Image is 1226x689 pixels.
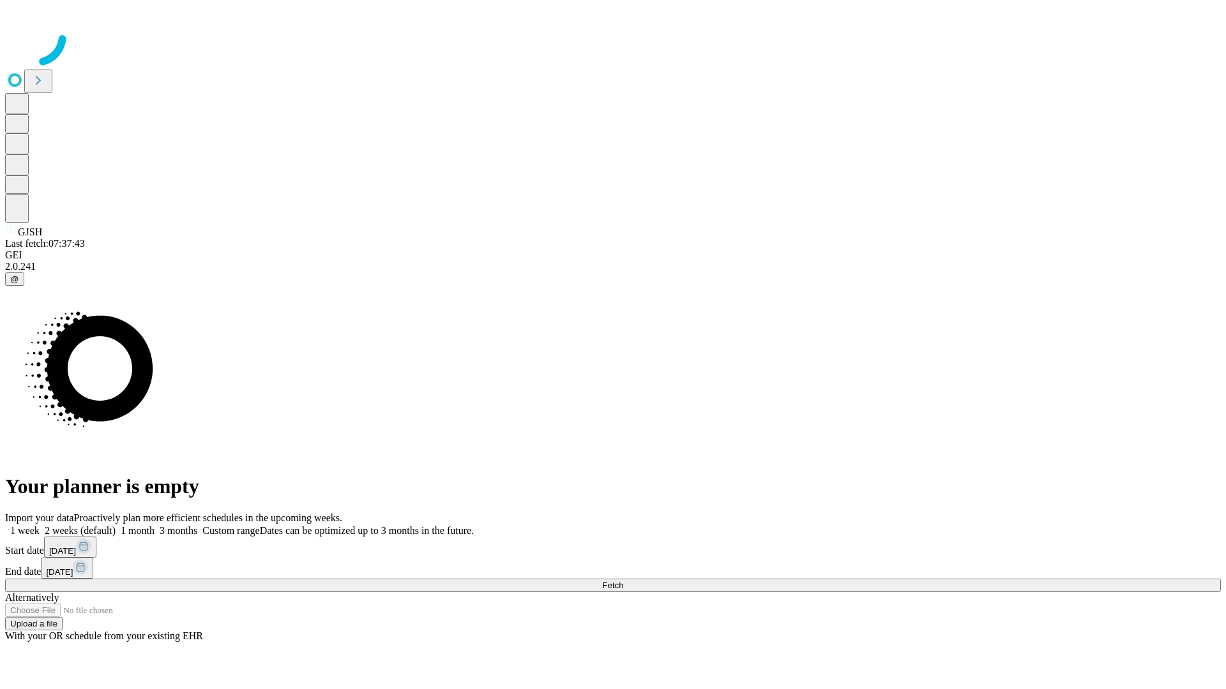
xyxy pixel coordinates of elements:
[160,525,197,536] span: 3 months
[45,525,116,536] span: 2 weeks (default)
[74,512,342,523] span: Proactively plan more efficient schedules in the upcoming weeks.
[121,525,155,536] span: 1 month
[602,581,623,590] span: Fetch
[5,579,1221,592] button: Fetch
[5,617,63,630] button: Upload a file
[5,558,1221,579] div: End date
[18,226,42,237] span: GJSH
[5,537,1221,558] div: Start date
[5,512,74,523] span: Import your data
[5,261,1221,272] div: 2.0.241
[5,475,1221,498] h1: Your planner is empty
[41,558,93,579] button: [DATE]
[46,567,73,577] span: [DATE]
[44,537,96,558] button: [DATE]
[5,238,85,249] span: Last fetch: 07:37:43
[260,525,474,536] span: Dates can be optimized up to 3 months in the future.
[5,630,203,641] span: With your OR schedule from your existing EHR
[5,592,59,603] span: Alternatively
[10,274,19,284] span: @
[5,249,1221,261] div: GEI
[202,525,259,536] span: Custom range
[49,546,76,556] span: [DATE]
[10,525,40,536] span: 1 week
[5,272,24,286] button: @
